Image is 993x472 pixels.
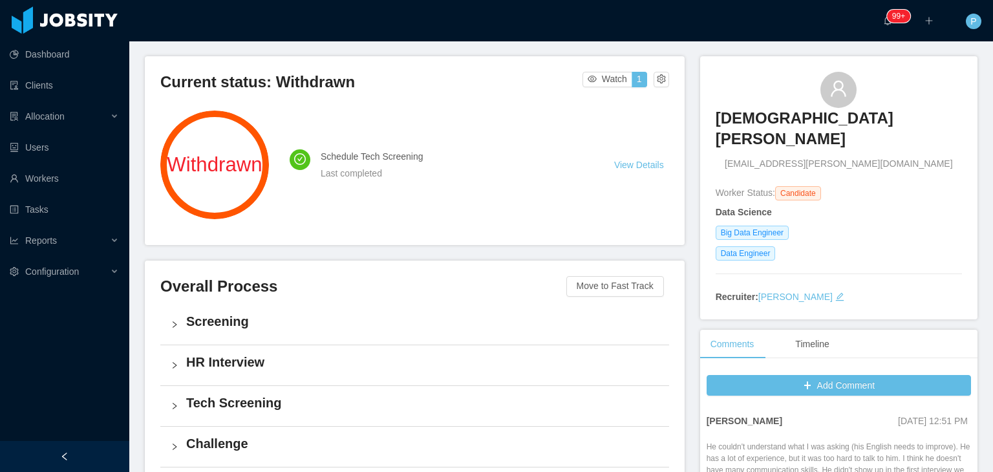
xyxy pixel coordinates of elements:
button: icon: eyeWatch [582,72,632,87]
span: Candidate [775,186,821,200]
span: Allocation [25,111,65,122]
h3: [DEMOGRAPHIC_DATA][PERSON_NAME] [716,108,962,150]
strong: Recruiter: [716,292,758,302]
h3: Current status: Withdrawn [160,72,582,92]
span: Big Data Engineer [716,226,789,240]
a: icon: pie-chartDashboard [10,41,119,67]
sup: 1718 [887,10,910,23]
a: icon: robotUsers [10,134,119,160]
i: icon: plus [924,16,934,25]
h3: Overall Process [160,276,566,297]
div: Timeline [785,330,839,359]
a: icon: userWorkers [10,166,119,191]
i: icon: setting [10,267,19,276]
h4: Tech Screening [186,394,659,412]
span: Configuration [25,266,79,277]
div: Comments [700,330,765,359]
i: icon: right [171,321,178,328]
i: icon: user [829,80,848,98]
a: [DEMOGRAPHIC_DATA][PERSON_NAME] [716,108,962,158]
h4: Screening [186,312,659,330]
div: icon: rightScreening [160,305,669,345]
i: icon: check-circle [294,153,306,165]
button: icon: plusAdd Comment [707,375,971,396]
span: P [970,14,976,29]
strong: [PERSON_NAME] [707,416,782,426]
i: icon: line-chart [10,236,19,245]
div: icon: rightTech Screening [160,386,669,426]
span: Withdrawn [160,155,269,175]
div: Last completed [321,166,583,180]
h4: Challenge [186,434,659,453]
button: icon: setting [654,72,669,87]
button: 1 [632,72,647,87]
i: icon: right [171,443,178,451]
i: icon: solution [10,112,19,121]
a: icon: auditClients [10,72,119,98]
span: Data Engineer [716,246,776,261]
span: Worker Status: [716,188,775,198]
strong: Data Science [716,207,772,217]
div: icon: rightHR Interview [160,345,669,385]
span: [EMAIL_ADDRESS][PERSON_NAME][DOMAIN_NAME] [725,157,952,171]
i: icon: right [171,402,178,410]
a: View Details [614,160,664,170]
div: icon: rightChallenge [160,427,669,467]
button: Move to Fast Track [566,276,664,297]
i: icon: edit [835,292,844,301]
i: icon: bell [883,16,892,25]
a: icon: profileTasks [10,197,119,222]
a: [PERSON_NAME] [758,292,833,302]
h4: Schedule Tech Screening [321,149,583,164]
i: icon: right [171,361,178,369]
span: Reports [25,235,57,246]
h4: HR Interview [186,353,659,371]
span: [DATE] 12:51 PM [898,416,968,426]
